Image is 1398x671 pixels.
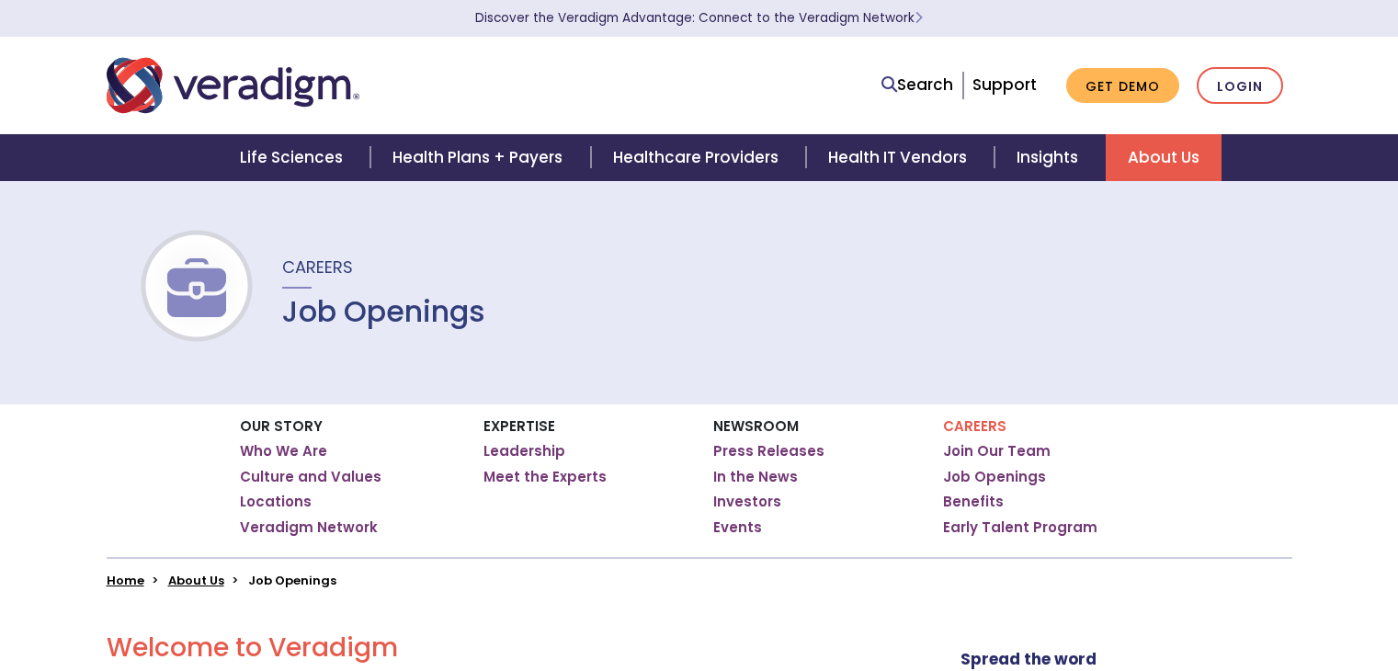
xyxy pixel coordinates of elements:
strong: Spread the word [960,648,1097,670]
a: Get Demo [1066,68,1179,104]
a: Press Releases [713,442,824,461]
a: Healthcare Providers [591,134,806,181]
a: Leadership [483,442,565,461]
a: About Us [168,572,224,589]
a: Insights [995,134,1106,181]
span: Learn More [915,9,923,27]
a: Who We Are [240,442,327,461]
a: Investors [713,493,781,511]
span: Careers [282,256,353,279]
h2: Welcome to Veradigm [107,632,858,664]
a: In the News [713,468,798,486]
a: Join Our Team [943,442,1051,461]
a: Discover the Veradigm Advantage: Connect to the Veradigm NetworkLearn More [475,9,923,27]
a: Health Plans + Payers [370,134,590,181]
a: Meet the Experts [483,468,607,486]
a: Events [713,518,762,537]
a: Login [1197,67,1283,105]
a: About Us [1106,134,1222,181]
a: Home [107,572,144,589]
h1: Job Openings [282,294,485,329]
a: Support [972,74,1037,96]
a: Search [881,73,953,97]
a: Benefits [943,493,1004,511]
a: Life Sciences [218,134,370,181]
a: Health IT Vendors [806,134,995,181]
img: Veradigm logo [107,55,359,116]
a: Veradigm Network [240,518,378,537]
a: Job Openings [943,468,1046,486]
a: Early Talent Program [943,518,1097,537]
a: Locations [240,493,312,511]
a: Culture and Values [240,468,381,486]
